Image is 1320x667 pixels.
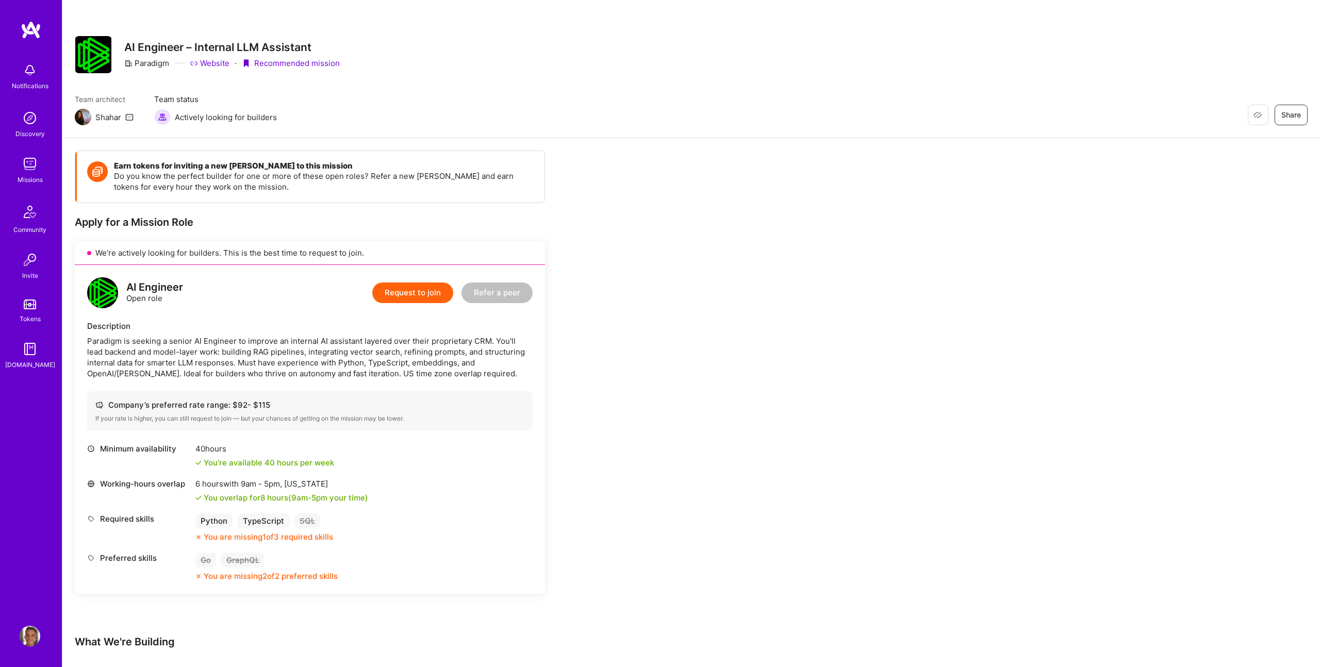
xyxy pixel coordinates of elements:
[195,553,216,568] div: Go
[195,573,202,579] i: icon CloseOrange
[20,108,40,128] img: discovery
[114,171,534,192] p: Do you know the perfect builder for one or more of these open roles? Refer a new [PERSON_NAME] an...
[242,59,250,68] i: icon PurpleRibbon
[75,109,91,125] img: Team Architect
[190,58,229,69] a: Website
[195,534,202,540] i: icon CloseOrange
[235,58,237,69] div: ·
[75,36,111,73] img: Company Logo
[87,513,190,524] div: Required skills
[5,359,55,370] div: [DOMAIN_NAME]
[20,249,40,270] img: Invite
[195,513,233,528] div: Python
[75,215,545,229] div: Apply for a Mission Role
[126,282,183,293] div: AI Engineer
[22,270,38,281] div: Invite
[21,21,41,39] img: logo
[87,554,95,562] i: icon Tag
[87,443,190,454] div: Minimum availability
[294,513,320,528] div: SQL
[204,571,338,581] div: You are missing 2 of 2 preferred skills
[20,339,40,359] img: guide book
[291,493,327,503] span: 9am - 5pm
[20,154,40,174] img: teamwork
[238,513,289,528] div: TypeScript
[154,109,171,125] img: Actively looking for builders
[15,128,45,139] div: Discovery
[20,313,41,324] div: Tokens
[175,112,277,123] span: Actively looking for builders
[87,515,95,523] i: icon Tag
[204,531,333,542] div: You are missing 1 of 3 required skills
[75,241,545,265] div: We’re actively looking for builders. This is the best time to request to join.
[1281,110,1301,120] span: Share
[95,399,524,410] div: Company’s preferred rate range: $ 92 - $ 115
[87,161,108,182] img: Token icon
[87,445,95,453] i: icon Clock
[75,94,134,105] span: Team architect
[461,282,533,303] button: Refer a peer
[24,299,36,309] img: tokens
[154,94,277,105] span: Team status
[204,492,368,503] div: You overlap for 8 hours ( your time)
[95,401,103,409] i: icon Cash
[195,457,334,468] div: You're available 40 hours per week
[1253,111,1262,119] i: icon EyeClosed
[87,478,190,489] div: Working-hours overlap
[20,626,40,646] img: User Avatar
[114,161,534,171] h4: Earn tokens for inviting a new [PERSON_NAME] to this mission
[95,112,121,123] div: Shahar
[18,174,43,185] div: Missions
[126,282,183,304] div: Open role
[124,59,133,68] i: icon CompanyGray
[124,41,340,54] h3: AI Engineer – Internal LLM Assistant
[18,199,42,224] img: Community
[372,282,453,303] button: Request to join
[195,478,368,489] div: 6 hours with [US_STATE]
[221,553,265,568] div: GraphQL
[242,58,340,69] div: Recommended mission
[87,553,190,563] div: Preferred skills
[195,443,334,454] div: 40 hours
[87,336,533,379] div: Paradigm is seeking a senior AI Engineer to improve an internal AI assistant layered over their p...
[95,414,524,423] div: If your rate is higher, you can still request to join — but your chances of getting on the missio...
[17,626,43,646] a: User Avatar
[1275,105,1308,125] button: Share
[75,635,694,648] div: What We're Building
[87,480,95,488] i: icon World
[125,113,134,121] i: icon Mail
[13,224,46,235] div: Community
[20,60,40,80] img: bell
[87,277,118,308] img: logo
[195,495,202,501] i: icon Check
[124,58,169,69] div: Paradigm
[195,460,202,466] i: icon Check
[87,321,533,331] div: Description
[12,80,48,91] div: Notifications
[239,479,284,489] span: 9am - 5pm ,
